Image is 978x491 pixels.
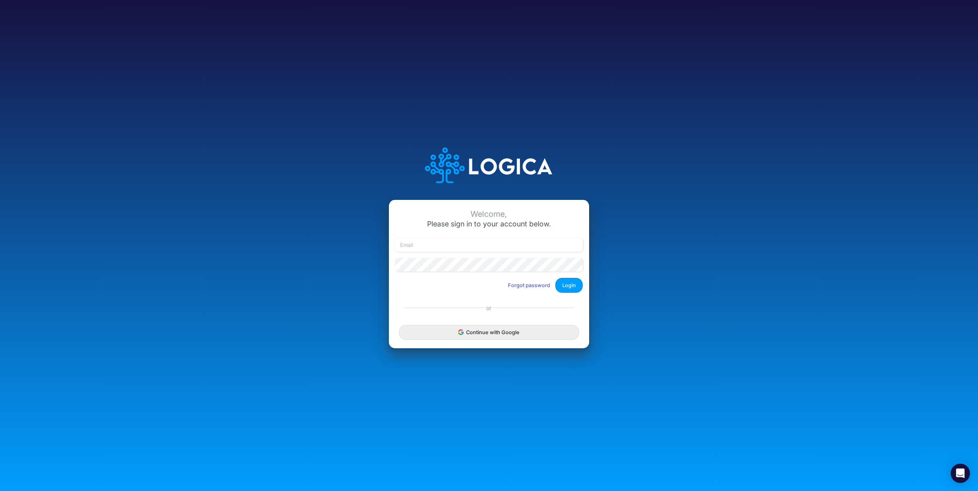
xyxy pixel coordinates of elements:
input: Email [395,238,583,252]
button: Forgot password [503,279,555,292]
button: Login [555,278,583,293]
div: Welcome, [395,210,583,219]
button: Continue with Google [399,325,579,340]
div: Open Intercom Messenger [951,464,970,483]
span: Please sign in to your account below. [427,220,551,228]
